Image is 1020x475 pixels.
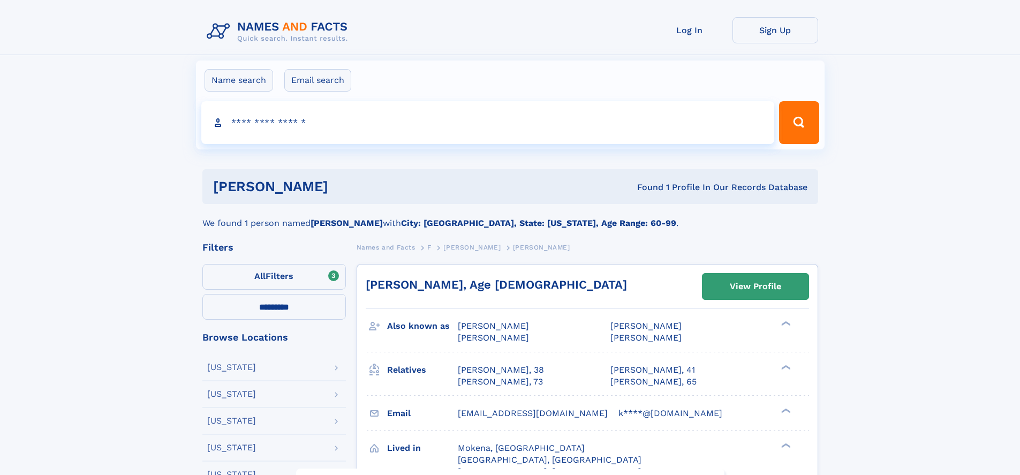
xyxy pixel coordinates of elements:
[202,204,818,230] div: We found 1 person named with .
[401,218,676,228] b: City: [GEOGRAPHIC_DATA], State: [US_STATE], Age Range: 60-99
[458,364,544,376] a: [PERSON_NAME], 38
[202,333,346,342] div: Browse Locations
[610,321,682,331] span: [PERSON_NAME]
[732,17,818,43] a: Sign Up
[366,278,627,291] a: [PERSON_NAME], Age [DEMOGRAPHIC_DATA]
[443,240,501,254] a: [PERSON_NAME]
[458,455,641,465] span: [GEOGRAPHIC_DATA], [GEOGRAPHIC_DATA]
[730,274,781,299] div: View Profile
[458,333,529,343] span: [PERSON_NAME]
[779,364,791,371] div: ❯
[610,376,697,388] a: [PERSON_NAME], 65
[779,101,819,144] button: Search Button
[647,17,732,43] a: Log In
[207,390,256,398] div: [US_STATE]
[458,376,543,388] a: [PERSON_NAME], 73
[202,243,346,252] div: Filters
[513,244,570,251] span: [PERSON_NAME]
[458,408,608,418] span: [EMAIL_ADDRESS][DOMAIN_NAME]
[610,333,682,343] span: [PERSON_NAME]
[779,407,791,414] div: ❯
[254,271,266,281] span: All
[207,417,256,425] div: [US_STATE]
[205,69,273,92] label: Name search
[311,218,383,228] b: [PERSON_NAME]
[443,244,501,251] span: [PERSON_NAME]
[387,404,458,423] h3: Email
[202,17,357,46] img: Logo Names and Facts
[202,264,346,290] label: Filters
[387,439,458,457] h3: Lived in
[427,244,432,251] span: F
[482,182,807,193] div: Found 1 Profile In Our Records Database
[213,180,483,193] h1: [PERSON_NAME]
[779,320,791,327] div: ❯
[207,363,256,372] div: [US_STATE]
[427,240,432,254] a: F
[207,443,256,452] div: [US_STATE]
[458,443,585,453] span: Mokena, [GEOGRAPHIC_DATA]
[702,274,809,299] a: View Profile
[201,101,775,144] input: search input
[387,317,458,335] h3: Also known as
[284,69,351,92] label: Email search
[387,361,458,379] h3: Relatives
[610,364,695,376] a: [PERSON_NAME], 41
[458,321,529,331] span: [PERSON_NAME]
[779,442,791,449] div: ❯
[357,240,415,254] a: Names and Facts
